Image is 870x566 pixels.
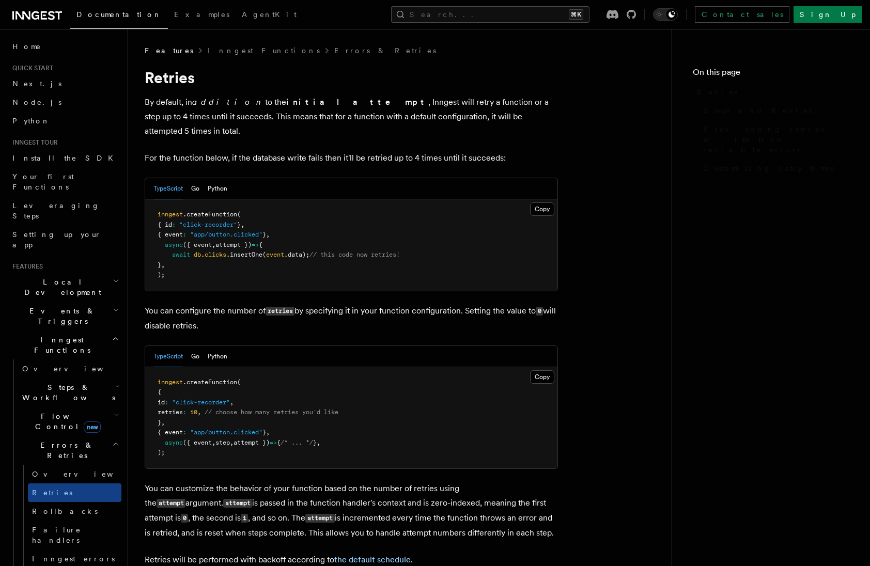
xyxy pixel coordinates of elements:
span: .data); [284,251,309,258]
a: Customizing retry times [699,159,849,178]
span: ({ event [183,241,212,248]
span: ); [158,271,165,278]
a: Contact sales [695,6,789,23]
span: , [266,429,270,436]
span: retries [158,408,183,416]
span: : [172,221,176,228]
span: , [212,241,215,248]
a: Home [8,37,121,56]
span: event [266,251,284,258]
span: , [230,439,234,446]
span: : [165,399,168,406]
span: new [84,421,101,433]
span: Inngest Functions [8,335,112,355]
span: await [172,251,190,258]
span: { event [158,231,183,238]
span: Local Development [8,277,113,297]
span: Documentation [76,10,162,19]
span: { [158,388,161,396]
button: Events & Triggers [8,302,121,331]
span: Overview [32,470,138,478]
a: Steps and Retries [699,101,849,120]
button: Toggle dark mode [653,8,678,21]
button: TypeScript [153,178,183,199]
h4: On this page [693,66,849,83]
p: By default, in to the , Inngest will retry a function or a step up to 4 times until it succeeds. ... [145,95,558,138]
span: Inngest tour [8,138,58,147]
span: "click-recorder" [179,221,237,228]
a: Failure handlers [28,521,121,549]
span: // choose how many retries you'd like [205,408,338,416]
code: 0 [181,514,188,523]
span: async [165,241,183,248]
a: Errors & Retries [334,45,436,56]
kbd: ⌘K [569,9,583,20]
span: .insertOne [226,251,262,258]
p: For the function below, if the database write fails then it'll be retried up to 4 times until it ... [145,151,558,165]
span: // this code now retries! [309,251,400,258]
span: Retries [697,87,737,97]
span: , [197,408,201,416]
a: Setting up your app [8,225,121,254]
code: attempt [157,499,185,508]
span: Setting up your app [12,230,101,249]
span: Features [8,262,43,271]
span: Your first Functions [12,172,74,191]
span: : [183,231,187,238]
span: Quick start [8,64,53,72]
span: , [230,399,234,406]
a: Inngest Functions [208,45,320,56]
a: Documentation [70,3,168,29]
span: , [161,261,165,269]
span: Leveraging Steps [12,201,100,220]
span: Steps & Workflows [18,382,115,403]
span: Retries [32,489,72,497]
span: Next.js [12,80,61,88]
a: Leveraging Steps [8,196,121,225]
span: ({ event [183,439,212,446]
code: 1 [241,514,248,523]
a: Preventing retries with Non-retriable errors [699,120,849,159]
a: Overview [18,359,121,378]
span: } [158,261,161,269]
span: attempt }) [215,241,252,248]
span: { [259,241,262,248]
a: Examples [168,3,236,28]
span: } [237,221,241,228]
button: Copy [530,370,554,384]
a: Retries [693,83,849,101]
span: : [183,429,187,436]
code: retries [266,307,294,316]
a: Next.js [8,74,121,93]
span: Overview [22,365,129,373]
a: Rollbacks [28,502,121,521]
span: , [317,439,320,446]
span: "click-recorder" [172,399,230,406]
span: { id [158,221,172,228]
a: Retries [28,483,121,502]
span: .createFunction [183,379,237,386]
span: Events & Triggers [8,306,113,326]
span: Inngest errors [32,555,115,563]
a: Install the SDK [8,149,121,167]
button: Inngest Functions [8,331,121,359]
span: => [270,439,277,446]
button: Copy [530,202,554,216]
span: Flow Control [18,411,114,432]
span: async [165,439,183,446]
a: the default schedule [334,555,411,564]
h1: Retries [145,68,558,87]
a: Python [8,112,121,130]
span: inngest [158,211,183,218]
span: ( [262,251,266,258]
em: addition [192,97,265,107]
a: Sign Up [794,6,862,23]
button: TypeScript [153,346,183,367]
button: Python [208,346,227,367]
span: Node.js [12,98,61,106]
span: Steps and Retries [703,105,812,116]
span: id [158,399,165,406]
a: AgentKit [236,3,303,28]
button: Steps & Workflows [18,378,121,407]
code: 0 [536,307,543,316]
